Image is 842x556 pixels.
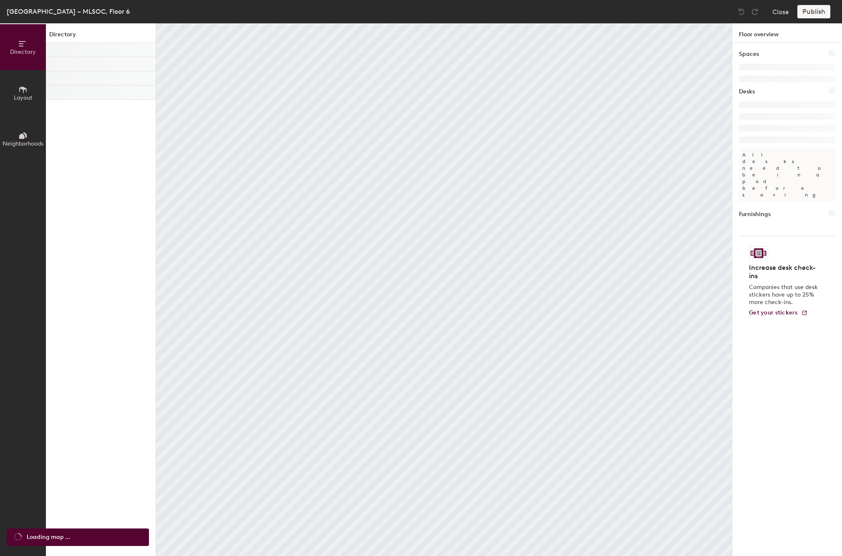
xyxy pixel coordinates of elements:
[156,23,732,556] canvas: Map
[732,23,842,43] h1: Floor overview
[737,8,746,16] img: Undo
[739,87,755,96] h1: Desks
[749,309,798,316] span: Get your stickers
[739,148,835,201] p: All desks need to be in a pod before saving
[749,246,768,260] img: Sticker logo
[751,8,759,16] img: Redo
[749,284,820,306] p: Companies that use desk stickers have up to 25% more check-ins.
[10,48,36,55] span: Directory
[749,264,820,280] h4: Increase desk check-ins
[772,5,789,18] button: Close
[14,94,33,101] span: Layout
[7,6,130,17] div: [GEOGRAPHIC_DATA] – MLSOC, Floor 6
[739,50,759,59] h1: Spaces
[27,533,70,542] span: Loading map ...
[749,309,808,317] a: Get your stickers
[46,30,156,43] h1: Directory
[739,210,771,219] h1: Furnishings
[3,140,43,147] span: Neighborhoods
